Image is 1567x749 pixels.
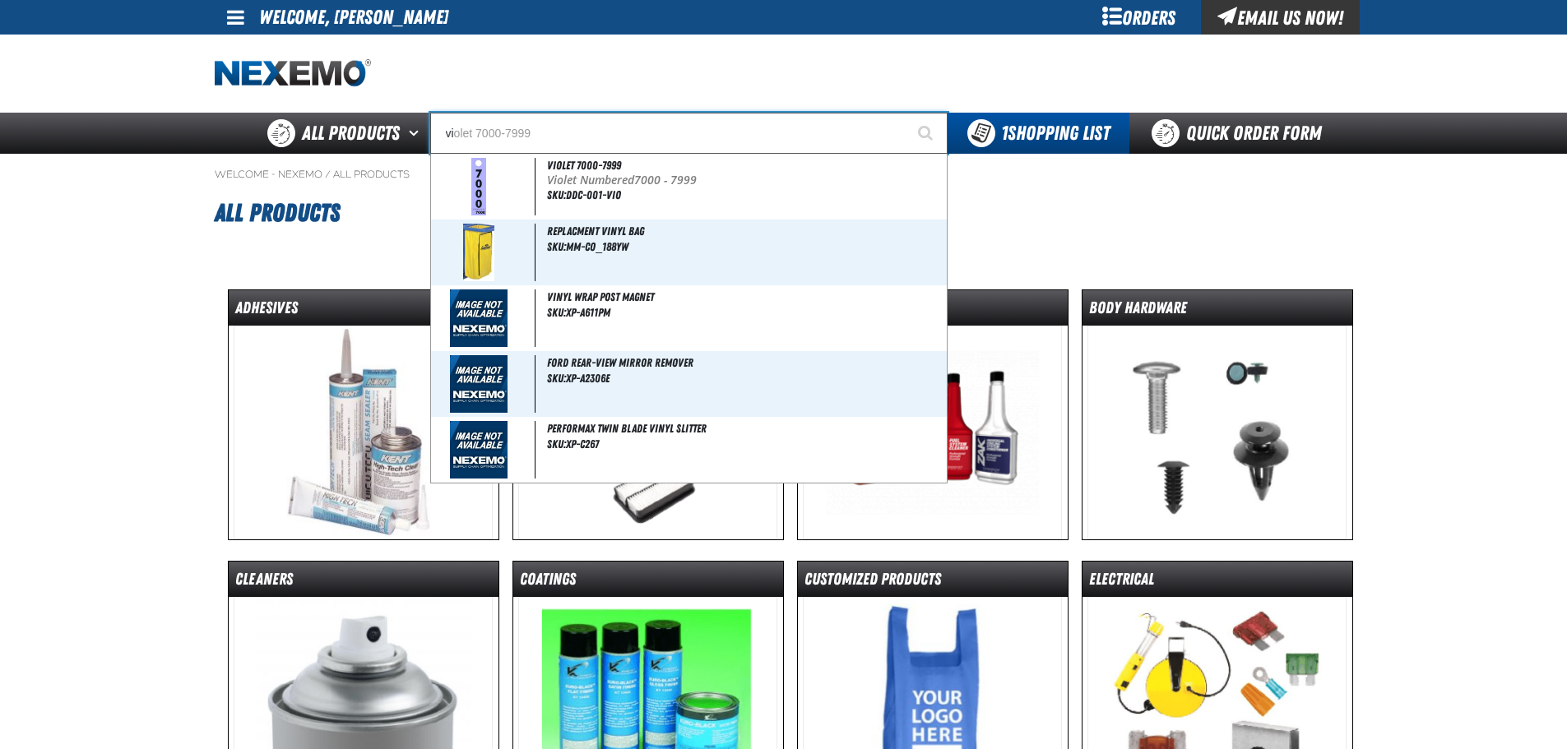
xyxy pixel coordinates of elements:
img: 608c362c960ba754640948-Hang-Tags-Purple_7000.jpg [471,158,486,215]
span: Replacment vinyl bag [547,224,644,238]
span: Ford Rear-View Mirror Remover [547,356,693,369]
dt: Body Hardware [1083,297,1352,326]
span: SKU:XP-A611PM [547,306,610,319]
span: VINYL WRAP POST MAGNET [547,290,654,303]
span: SKU:MM-CO_188YW [547,240,628,253]
button: You have 1 Shopping List. Open to view details [948,113,1129,154]
span: SKU:XP-A2306E [547,372,610,385]
dt: Coatings [513,568,783,597]
a: Home [215,59,371,88]
h1: All Products [215,191,1353,235]
strong: 1 [1001,122,1008,145]
a: Body Hardware [1082,289,1353,540]
button: Start Searching [906,113,948,154]
dt: Adhesives [229,297,498,326]
span: Shopping List [1001,122,1110,145]
button: Open All Products pages [403,113,430,154]
span: All Products [302,118,400,148]
a: Welcome - Nexemo [215,168,322,181]
span: SKU:XP-C267 [547,437,599,451]
input: Search [430,113,948,154]
img: 5cd395ffa7c66901223950-188yw.jpg [463,224,494,281]
span: / [325,168,331,181]
dt: Customized Products [798,568,1068,597]
img: Body Hardware [1087,326,1347,539]
img: missing_image.jpg [450,355,508,413]
span: Violet 7000-7999 [547,159,621,172]
img: Nexemo logo [215,59,371,88]
a: Adhesives [228,289,499,540]
span: Performax Twin Blade Vinyl Slitter [547,422,707,435]
dt: Cleaners [229,568,498,597]
span: SKU:DDC-001-VIO [547,188,621,201]
img: Adhesives [234,326,493,539]
dt: Electrical [1083,568,1352,597]
a: All Products [333,168,410,181]
nav: Breadcrumbs [215,168,1353,181]
img: missing_image.jpg [450,421,508,479]
img: missing_image.jpg [450,289,508,347]
p: Violet Numbered7000 - 7999 [547,173,943,187]
a: Quick Order Form [1129,113,1352,154]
